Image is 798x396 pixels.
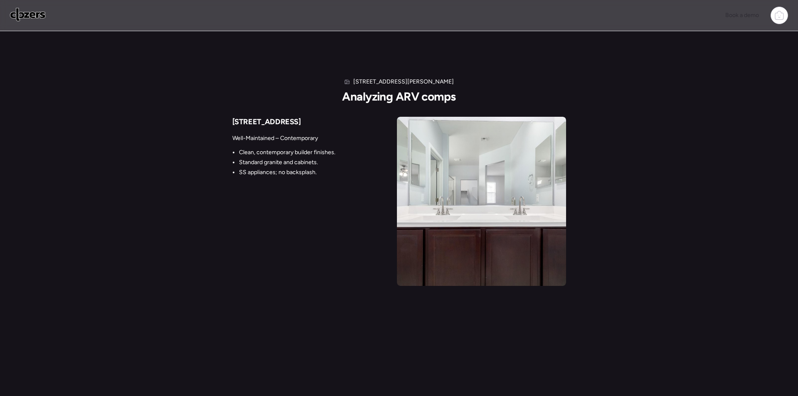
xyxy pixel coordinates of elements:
li: Clean, contemporary builder finishes. [239,148,361,157]
h2: Analyzing ARV comps [342,89,456,103]
p: Well-Maintained – Contemporary [232,134,361,143]
img: Logo [10,8,46,21]
li: SS appliances; no backsplash. [239,168,361,177]
li: Standard granite and cabinets. [239,158,361,167]
img: Condition images for 95185577 [397,117,566,286]
span: Book a demo [725,12,759,19]
span: [STREET_ADDRESS] [232,117,301,126]
h1: [STREET_ADDRESS][PERSON_NAME] [353,78,454,86]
